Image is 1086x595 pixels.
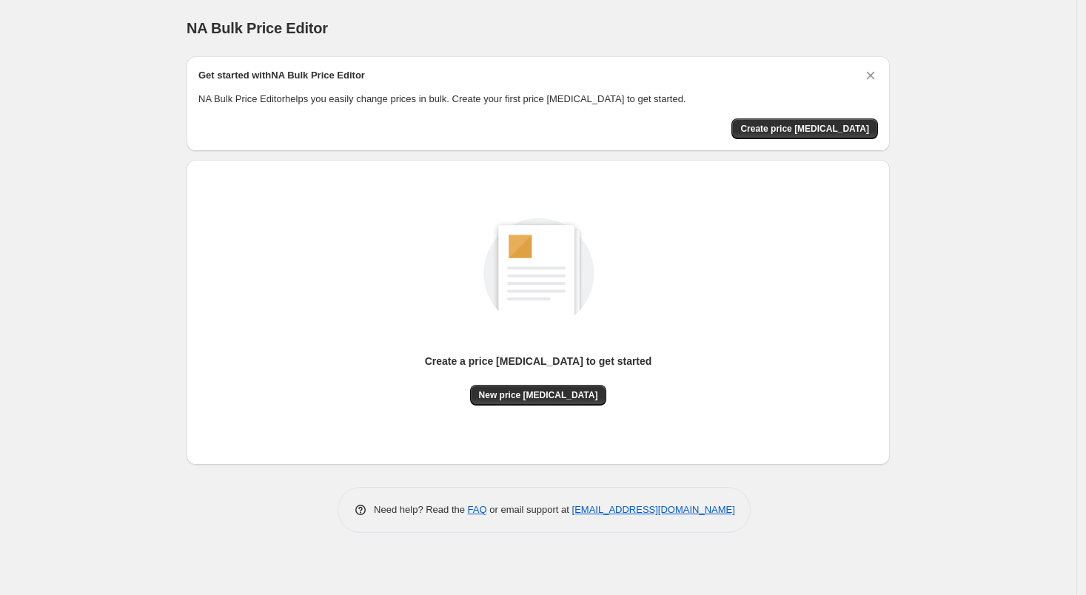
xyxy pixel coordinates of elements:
button: Create price change job [731,118,878,139]
span: or email support at [487,504,572,515]
a: FAQ [468,504,487,515]
span: Need help? Read the [374,504,468,515]
button: Dismiss card [863,68,878,83]
span: New price [MEDICAL_DATA] [479,389,598,401]
span: NA Bulk Price Editor [187,20,328,36]
p: NA Bulk Price Editor helps you easily change prices in bulk. Create your first price [MEDICAL_DAT... [198,92,878,107]
h2: Get started with NA Bulk Price Editor [198,68,365,83]
button: New price [MEDICAL_DATA] [470,385,607,406]
span: Create price [MEDICAL_DATA] [740,123,869,135]
a: [EMAIL_ADDRESS][DOMAIN_NAME] [572,504,735,515]
p: Create a price [MEDICAL_DATA] to get started [425,354,652,369]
